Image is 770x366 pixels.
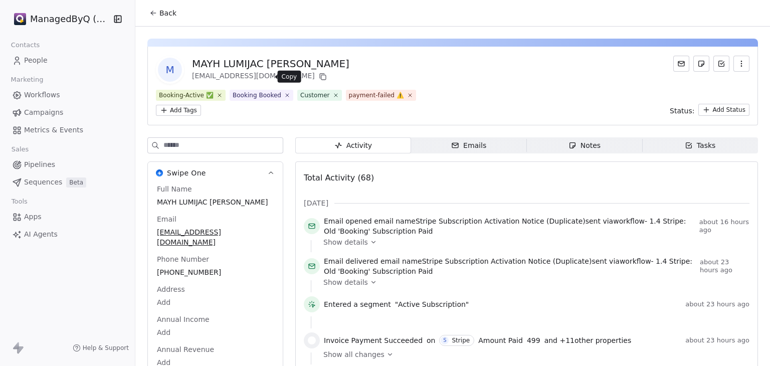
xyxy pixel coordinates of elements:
[324,335,423,345] span: Invoice Payment Succeeded
[24,107,63,118] span: Campaigns
[157,297,274,307] span: Add
[568,140,601,151] div: Notes
[451,140,486,151] div: Emails
[452,337,470,344] div: Stripe
[83,344,129,352] span: Help & Support
[143,4,182,22] button: Back
[157,227,274,247] span: [EMAIL_ADDRESS][DOMAIN_NAME]
[192,71,349,83] div: [EMAIL_ADDRESS][DOMAIN_NAME]
[157,327,274,337] span: Add
[422,257,592,265] span: Stripe Subscription Activation Notice (Duplicate)
[14,13,26,25] img: Stripe.png
[73,344,129,352] a: Help & Support
[12,11,107,28] button: ManagedByQ (FZE)
[148,162,283,184] button: Swipe OneSwipe One
[8,104,127,121] a: Campaigns
[395,299,469,309] span: "Active Subscription"
[7,72,48,87] span: Marketing
[8,122,127,138] a: Metrics & Events
[700,258,749,274] span: about 23 hours ago
[323,277,368,287] span: Show details
[156,105,201,116] button: Add Tags
[304,173,374,182] span: Total Activity (68)
[349,91,404,100] div: payment-failed ⚠️
[8,226,127,243] a: AI Agents
[670,106,694,116] span: Status:
[8,87,127,103] a: Workflows
[24,55,48,66] span: People
[157,267,274,277] span: [PHONE_NUMBER]
[155,254,211,264] span: Phone Number
[7,38,44,53] span: Contacts
[155,184,194,194] span: Full Name
[24,159,55,170] span: Pipelines
[324,217,372,225] span: Email opened
[233,91,281,100] div: Booking Booked
[158,58,182,82] span: M
[478,335,523,345] span: Amount Paid
[324,256,696,276] span: email name sent via workflow -
[8,52,127,69] a: People
[699,218,749,234] span: about 16 hours ago
[7,142,33,157] span: Sales
[685,300,749,308] span: about 23 hours ago
[416,217,586,225] span: Stripe Subscription Activation Notice (Duplicate)
[304,198,328,208] span: [DATE]
[544,335,632,345] span: and + 11 other properties
[7,194,32,209] span: Tools
[167,168,206,178] span: Swipe One
[324,257,378,265] span: Email delivered
[8,156,127,173] a: Pipelines
[159,91,214,100] div: Booking-Active ✅
[24,177,62,188] span: Sequences
[24,212,42,222] span: Apps
[66,177,86,188] span: Beta
[192,57,349,71] div: MAYH LUMIJAC [PERSON_NAME]
[308,336,316,344] img: stripe.svg
[282,73,297,81] p: Copy
[698,104,749,116] button: Add Status
[323,237,742,247] a: Show details
[8,174,127,191] a: SequencesBeta
[323,349,742,359] a: Show all changes
[323,237,368,247] span: Show details
[24,90,60,100] span: Workflows
[155,314,212,324] span: Annual Income
[8,209,127,225] a: Apps
[685,140,716,151] div: Tasks
[323,277,742,287] a: Show details
[324,299,391,309] span: Entered a segment
[159,8,176,18] span: Back
[323,349,384,359] span: Show all changes
[300,91,330,100] div: Customer
[24,229,58,240] span: AI Agents
[443,336,446,344] div: S
[155,284,187,294] span: Address
[157,197,274,207] span: MAYH LUMIJAC [PERSON_NAME]
[427,335,435,345] span: on
[527,335,540,345] span: 499
[324,216,695,236] span: email name sent via workflow -
[155,214,178,224] span: Email
[685,336,749,344] span: about 23 hours ago
[24,125,83,135] span: Metrics & Events
[155,344,216,354] span: Annual Revenue
[30,13,110,26] span: ManagedByQ (FZE)
[156,169,163,176] img: Swipe One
